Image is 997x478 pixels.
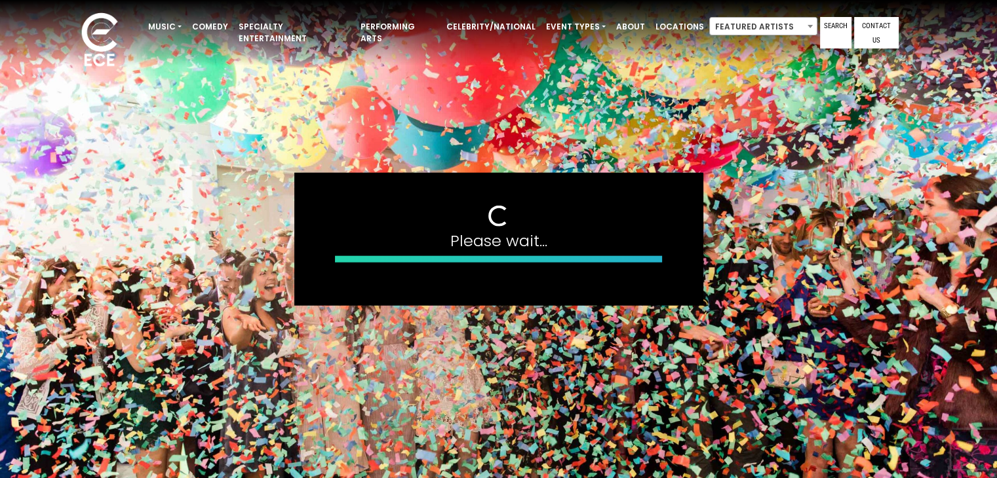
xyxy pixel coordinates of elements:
a: Celebrity/National [441,16,541,38]
h4: Please wait... [335,232,663,251]
a: About [611,16,650,38]
span: Featured Artists [710,18,817,36]
a: Contact Us [854,17,899,48]
a: Event Types [541,16,611,38]
a: Comedy [187,16,233,38]
a: Search [820,17,851,48]
a: Locations [650,16,709,38]
a: Performing Arts [355,16,441,50]
span: Featured Artists [709,17,817,35]
img: ece_new_logo_whitev2-1.png [67,9,132,73]
a: Music [143,16,187,38]
a: Specialty Entertainment [233,16,355,50]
